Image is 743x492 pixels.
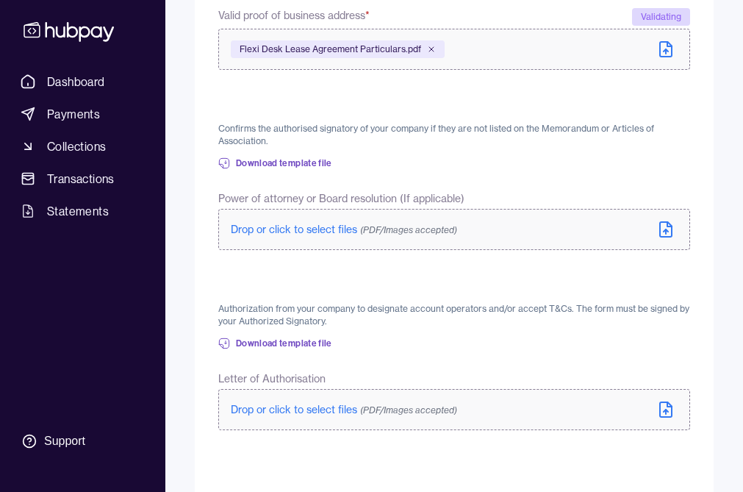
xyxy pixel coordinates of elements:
a: Transactions [15,165,151,192]
span: Collections [47,138,106,155]
span: Transactions [47,170,115,188]
span: Flexi Desk Lease Agreement Particulars.pdf [240,43,421,55]
span: Drop or click to select files [231,223,457,236]
p: Confirms the authorised signatory of your company if they are not listed on the Memorandum or Art... [218,123,690,147]
a: Statements [15,198,151,224]
span: Statements [47,202,109,220]
span: Payments [47,105,100,123]
a: Download template file [218,327,332,360]
span: (PDF/Images accepted) [360,224,457,235]
span: Drop or click to select files [231,403,457,416]
a: Support [15,426,151,457]
span: Download template file [236,157,332,169]
span: (PDF/Images accepted) [360,404,457,416]
a: Collections [15,133,151,160]
span: Dashboard [47,73,105,90]
span: Letter of Authorisation [218,371,326,386]
div: Support [44,433,85,449]
span: Valid proof of business address [218,8,370,26]
div: Validating [632,8,690,26]
span: Power of attorney or Board resolution (If applicable) [218,191,464,206]
a: Dashboard [15,68,151,95]
a: Download template file [218,147,332,179]
p: Authorization from your company to designate account operators and/or accept T&Cs. The form must ... [218,303,690,327]
span: Download template file [236,338,332,349]
a: Payments [15,101,151,127]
